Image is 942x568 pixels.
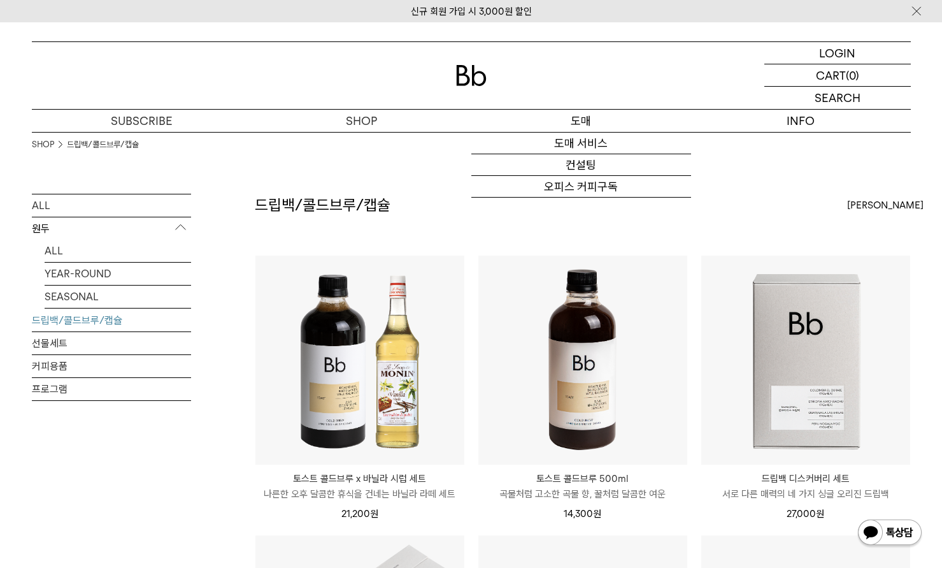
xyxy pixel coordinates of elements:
[255,256,464,465] img: 토스트 콜드브루 x 바닐라 시럽 세트
[816,64,846,86] p: CART
[471,154,691,176] a: 컨설팅
[32,332,191,354] a: 선물세트
[45,286,191,308] a: SEASONAL
[67,138,139,151] a: 드립백/콜드브루/캡슐
[478,471,687,486] p: 토스트 콜드브루 500ml
[411,6,532,17] a: 신규 회원 가입 시 3,000원 할인
[593,508,601,520] span: 원
[32,309,191,331] a: 드립백/콜드브루/캡슐
[32,217,191,240] p: 원두
[471,176,691,198] a: 오피스 커피구독
[691,110,911,132] p: INFO
[255,486,464,502] p: 나른한 오후 달콤한 휴식을 건네는 바닐라 라떼 세트
[857,518,923,549] img: 카카오톡 채널 1:1 채팅 버튼
[252,110,471,132] a: SHOP
[478,486,687,502] p: 곡물처럼 고소한 곡물 향, 꿀처럼 달콤한 여운
[32,138,54,151] a: SHOP
[701,471,910,486] p: 드립백 디스커버리 세트
[819,42,855,64] p: LOGIN
[846,64,859,86] p: (0)
[45,240,191,262] a: ALL
[456,65,487,86] img: 로고
[255,194,390,216] h2: 드립백/콜드브루/캡슐
[255,471,464,486] p: 토스트 콜드브루 x 바닐라 시럽 세트
[341,508,378,520] span: 21,200
[701,256,910,465] img: 드립백 디스커버리 세트
[471,133,691,154] a: 도매 서비스
[32,355,191,377] a: 커피용품
[847,198,924,213] span: [PERSON_NAME]
[255,471,464,502] a: 토스트 콜드브루 x 바닐라 시럽 세트 나른한 오후 달콤한 휴식을 건네는 바닐라 라떼 세트
[478,471,687,502] a: 토스트 콜드브루 500ml 곡물처럼 고소한 곡물 향, 꿀처럼 달콤한 여운
[370,508,378,520] span: 원
[701,486,910,502] p: 서로 다른 매력의 네 가지 싱글 오리진 드립백
[45,263,191,285] a: YEAR-ROUND
[32,110,252,132] a: SUBSCRIBE
[32,378,191,400] a: 프로그램
[764,42,911,64] a: LOGIN
[471,110,691,132] p: 도매
[815,87,860,109] p: SEARCH
[701,471,910,502] a: 드립백 디스커버리 세트 서로 다른 매력의 네 가지 싱글 오리진 드립백
[564,508,601,520] span: 14,300
[32,194,191,217] a: ALL
[816,508,824,520] span: 원
[478,256,687,465] img: 토스트 콜드브루 500ml
[787,508,824,520] span: 27,000
[764,64,911,87] a: CART (0)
